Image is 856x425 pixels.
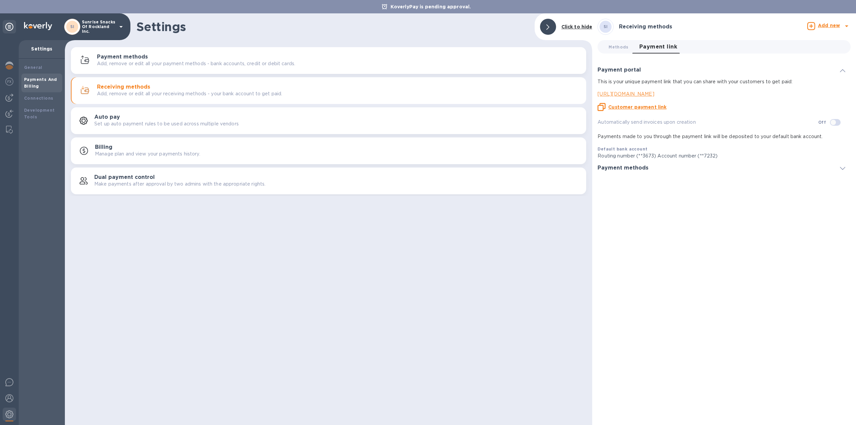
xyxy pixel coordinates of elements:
p: Manage plan and view your payments history. [95,150,200,157]
p: Automatically send invoices upon creation [598,119,818,126]
button: Payment methodsAdd, remove or edit all your payment methods - bank accounts, credit or debit cards. [71,47,586,74]
h3: Billing [95,144,112,150]
a: [URL][DOMAIN_NAME] [598,91,845,98]
button: Receiving methodsAdd, remove or edit all your receiving methods - your bank account to get paid. [71,77,586,104]
p: This is your unique payment link that you can share with your customers to get paid: [598,78,845,85]
b: Default bank account [598,146,647,151]
b: Click to hide [561,24,593,29]
h3: Receiving methods [619,24,672,30]
h3: Dual payment control [94,174,155,181]
b: Payments And Billing [24,77,57,89]
p: Add, remove or edit all your payment methods - bank accounts, credit or debit cards. [97,60,295,67]
p: Add, remove or edit all your receiving methods - your bank account to get paid. [97,90,282,97]
p: Set up auto payment rules to be used across multiple vendors [94,120,239,127]
h3: Auto pay [94,114,120,120]
img: Logo [24,22,52,30]
h1: Settings [136,20,529,34]
h3: Receiving methods [97,84,150,90]
div: Unpin categories [3,20,16,33]
h3: Payment portal [598,67,641,73]
b: Connections [24,96,53,101]
h3: Payment methods [97,54,148,60]
b: Development Tools [24,108,55,119]
button: Dual payment controlMake payments after approval by two admins with the appropriate rights. [71,168,586,194]
button: Auto paySet up auto payment rules to be used across multiple vendors [71,107,586,134]
button: BillingManage plan and view your payments history. [71,137,586,164]
p: Sunrise Snacks Of Rockland Inc. [82,20,115,34]
b: General [24,65,42,70]
b: SI [70,24,75,29]
h3: Payment methods [598,165,648,171]
img: Foreign exchange [5,78,13,86]
p: Payments made to you through the payment link will be deposited to your default bank account. [598,133,845,140]
p: Routing number (**3673) Account number (**7232) [598,152,845,160]
span: Payment link [639,42,677,51]
b: Off [818,120,826,125]
p: Make payments after approval by two admins with the appropriate rights. [94,181,265,188]
span: Methods [609,43,628,50]
u: Customer payment link [608,104,666,110]
b: Add new [818,23,840,28]
p: Settings [24,45,60,52]
p: KoverlyPay is pending approval. [387,3,474,10]
b: SI [604,24,608,29]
